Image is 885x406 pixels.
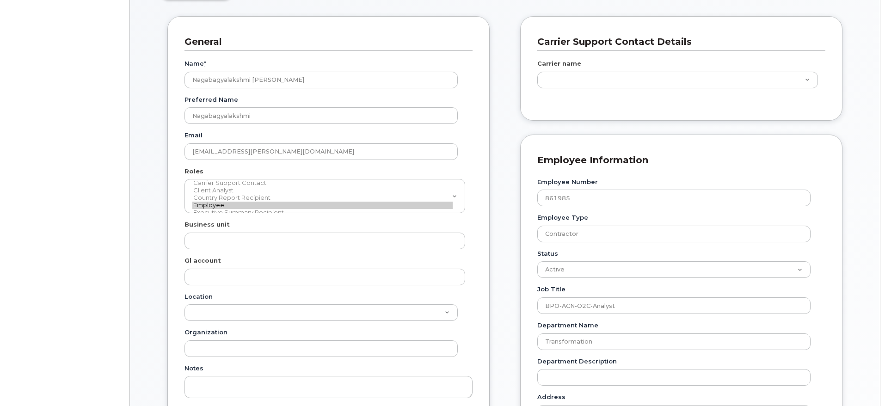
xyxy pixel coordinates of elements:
[537,178,598,186] label: Employee Number
[184,292,213,301] label: Location
[204,60,206,67] abbr: required
[192,194,453,202] option: Country Report Recipient
[537,154,818,166] h3: Employee Information
[537,59,581,68] label: Carrier name
[537,213,588,222] label: Employee Type
[184,364,203,373] label: Notes
[192,209,453,216] option: Executive Summary Recipient
[184,256,221,265] label: Gl account
[184,59,206,68] label: Name
[537,321,598,330] label: Department Name
[184,95,238,104] label: Preferred Name
[184,328,227,337] label: Organization
[537,285,565,294] label: Job Title
[537,357,617,366] label: Department Description
[184,220,230,229] label: Business unit
[192,202,453,209] option: Employee
[537,249,558,258] label: Status
[184,131,203,140] label: Email
[537,393,565,401] label: Address
[192,179,453,187] option: Carrier Support Contact
[192,187,453,194] option: Client Analyst
[184,36,466,48] h3: General
[184,167,203,176] label: Roles
[537,36,818,48] h3: Carrier Support Contact Details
